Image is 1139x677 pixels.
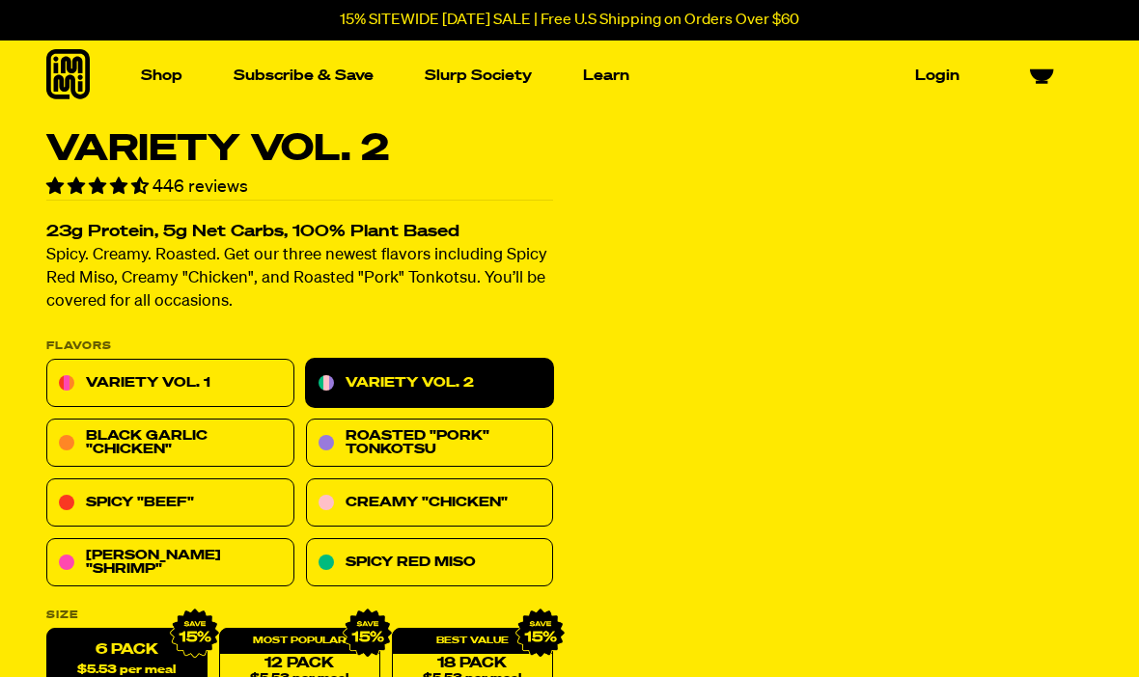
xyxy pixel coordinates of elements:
[46,245,553,314] p: Spicy. Creamy. Roasted. Get our three newest flavors including Spicy Red Miso, Creamy "Chicken", ...
[153,178,248,196] span: 446 reviews
[46,225,553,241] h2: 23g Protein, 5g Net Carbs, 100% Plant Based
[133,61,190,91] a: Shop
[306,479,554,528] a: Creamy "Chicken"
[46,178,153,196] span: 4.70 stars
[46,539,294,587] a: [PERSON_NAME] "Shrimp"
[170,609,220,659] img: IMG_9632.png
[343,609,393,659] img: IMG_9632.png
[515,609,566,659] img: IMG_9632.png
[340,12,799,29] p: 15% SITEWIDE [DATE] SALE | Free U.S Shipping on Orders Over $60
[133,41,967,111] nav: Main navigation
[306,539,554,587] a: Spicy Red Miso
[306,420,554,468] a: Roasted "Pork" Tonkotsu
[907,61,967,91] a: Login
[226,61,381,91] a: Subscribe & Save
[306,360,554,408] a: Variety Vol. 2
[46,610,553,621] label: Size
[46,479,294,528] a: Spicy "Beef"
[77,664,176,677] span: $5.53 per meal
[417,61,540,91] a: Slurp Society
[46,131,553,168] h1: Variety Vol. 2
[46,360,294,408] a: Variety Vol. 1
[575,61,637,91] a: Learn
[46,420,294,468] a: Black Garlic "Chicken"
[46,341,553,352] p: Flavors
